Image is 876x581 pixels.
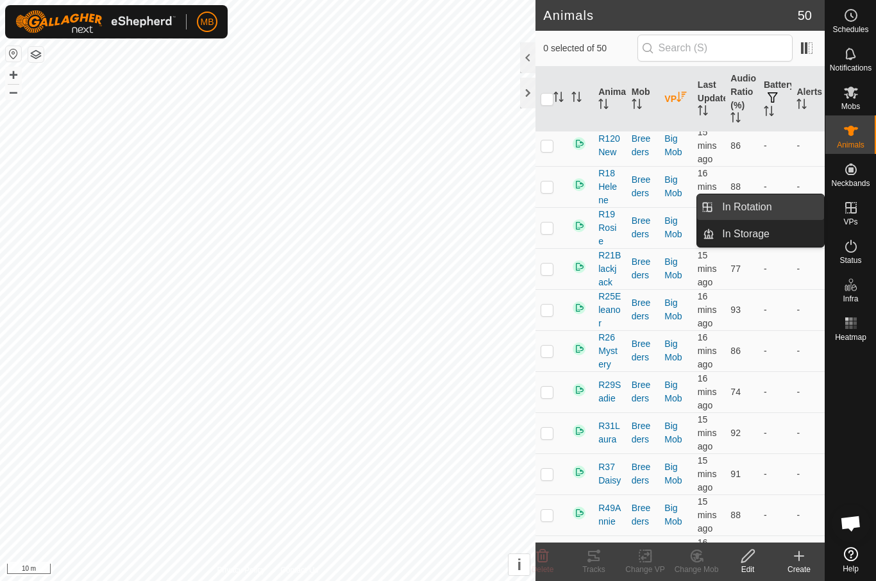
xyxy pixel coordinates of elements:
[791,166,825,207] td: -
[698,332,717,369] span: 29 Sep 2025 at 3:02 pm
[791,371,825,412] td: -
[832,26,868,33] span: Schedules
[664,339,682,362] a: Big Mob
[543,8,798,23] h2: Animals
[598,501,621,528] span: R49Annie
[759,248,792,289] td: -
[843,295,858,303] span: Infra
[725,67,759,132] th: Audio Ratio (%)
[632,173,655,200] div: Breeders
[517,556,521,573] span: i
[730,305,741,315] span: 93
[28,47,44,62] button: Map Layers
[280,564,318,576] a: Contact Us
[677,94,687,104] p-sorticon: Activate to sort
[835,333,866,341] span: Heatmap
[791,289,825,330] td: -
[571,300,587,316] img: returning on
[843,218,857,226] span: VPs
[798,6,812,25] span: 50
[632,296,655,323] div: Breeders
[698,107,708,117] p-sorticon: Activate to sort
[722,564,773,575] div: Edit
[791,494,825,535] td: -
[571,259,587,274] img: returning on
[730,181,741,192] span: 88
[632,132,655,159] div: Breeders
[571,218,587,233] img: returning on
[698,250,717,287] span: 29 Sep 2025 at 3:03 pm
[730,510,741,520] span: 88
[759,494,792,535] td: -
[671,564,722,575] div: Change Mob
[773,564,825,575] div: Create
[698,414,717,451] span: 29 Sep 2025 at 3:02 pm
[764,108,774,118] p-sorticon: Activate to sort
[759,412,792,453] td: -
[698,127,717,164] span: 29 Sep 2025 at 3:03 pm
[217,564,265,576] a: Privacy Policy
[791,412,825,453] td: -
[664,215,682,239] a: Big Mob
[619,564,671,575] div: Change VP
[598,460,621,487] span: R37Daisy
[759,289,792,330] td: -
[759,67,792,132] th: Battery
[759,330,792,371] td: -
[714,194,824,220] a: In Rotation
[722,226,770,242] span: In Storage
[664,133,682,157] a: Big Mob
[791,67,825,132] th: Alerts
[632,337,655,364] div: Breeders
[698,537,717,575] span: 29 Sep 2025 at 3:02 pm
[791,453,825,494] td: -
[6,84,21,99] button: –
[571,505,587,521] img: returning on
[568,564,619,575] div: Tracks
[825,542,876,578] a: Help
[201,15,214,29] span: MB
[730,140,741,151] span: 86
[593,67,627,132] th: Animal
[664,421,682,444] a: Big Mob
[832,504,870,543] div: Open chat
[839,257,861,264] span: Status
[637,35,793,62] input: Search (S)
[697,194,824,220] li: In Rotation
[632,378,655,405] div: Breeders
[598,249,621,289] span: R21Blackjack
[664,503,682,526] a: Big Mob
[571,464,587,480] img: returning on
[6,67,21,83] button: +
[598,290,621,330] span: R25Eleanor
[759,453,792,494] td: -
[698,373,717,410] span: 29 Sep 2025 at 3:02 pm
[791,125,825,166] td: -
[759,125,792,166] td: -
[837,141,864,149] span: Animals
[598,167,621,207] span: R18Helene
[698,168,717,205] span: 29 Sep 2025 at 3:02 pm
[693,67,726,132] th: Last Updated
[598,101,609,111] p-sorticon: Activate to sort
[796,101,807,111] p-sorticon: Activate to sort
[632,214,655,241] div: Breeders
[659,67,693,132] th: VP
[598,331,621,371] span: R26Mystery
[632,419,655,446] div: Breeders
[664,298,682,321] a: Big Mob
[543,42,637,55] span: 0 selected of 50
[843,565,859,573] span: Help
[698,291,717,328] span: 29 Sep 2025 at 3:02 pm
[632,255,655,282] div: Breeders
[598,132,621,159] span: R120New
[632,501,655,528] div: Breeders
[571,341,587,357] img: returning on
[664,380,682,403] a: Big Mob
[730,346,741,356] span: 86
[830,64,872,72] span: Notifications
[571,423,587,439] img: returning on
[664,257,682,280] a: Big Mob
[791,535,825,577] td: -
[15,10,176,33] img: Gallagher Logo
